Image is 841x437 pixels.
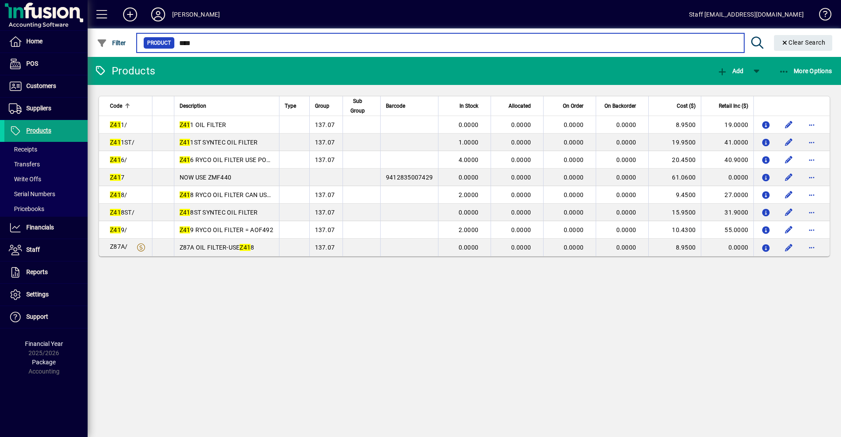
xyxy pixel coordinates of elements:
[782,188,796,202] button: Edit
[813,2,830,30] a: Knowledge Base
[805,188,819,202] button: More options
[648,134,701,151] td: 19.9500
[564,156,584,163] span: 0.0000
[26,268,48,275] span: Reports
[110,174,121,181] em: Z41
[777,63,834,79] button: More Options
[564,139,584,146] span: 0.0000
[782,170,796,184] button: Edit
[94,64,155,78] div: Products
[110,139,134,146] span: 1ST/
[459,139,479,146] span: 1.0000
[285,101,304,111] div: Type
[4,31,88,53] a: Home
[4,157,88,172] a: Transfers
[4,201,88,216] a: Pricebooks
[701,204,753,221] td: 31.9000
[648,239,701,256] td: 8.9500
[509,101,531,111] span: Allocated
[180,209,191,216] em: Z41
[604,101,636,111] span: On Backorder
[144,7,172,22] button: Profile
[180,226,191,233] em: Z41
[110,121,127,128] span: 1/
[774,35,833,51] button: Clear
[511,174,531,181] span: 0.0000
[805,135,819,149] button: More options
[782,240,796,254] button: Edit
[180,121,226,128] span: 1 OIL FILTER
[4,98,88,120] a: Suppliers
[805,118,819,132] button: More options
[315,101,329,111] span: Group
[315,121,335,128] span: 137.07
[180,121,191,128] em: Z41
[496,101,539,111] div: Allocated
[110,191,121,198] em: Z41
[110,156,127,163] span: 6/
[180,191,191,198] em: Z41
[26,60,38,67] span: POS
[564,209,584,216] span: 0.0000
[95,35,128,51] button: Filter
[459,244,479,251] span: 0.0000
[4,187,88,201] a: Serial Numbers
[564,191,584,198] span: 0.0000
[180,226,273,233] span: 9 RYCO OIL FILTER = AOF492
[26,105,51,112] span: Suppliers
[511,226,531,233] span: 0.0000
[601,101,644,111] div: On Backorder
[805,240,819,254] button: More options
[240,244,251,251] em: Z41
[459,226,479,233] span: 2.0000
[717,67,743,74] span: Add
[97,39,126,46] span: Filter
[805,170,819,184] button: More options
[4,142,88,157] a: Receipts
[9,146,37,153] span: Receipts
[180,139,258,146] span: 1ST SYNTEC OIL FILTER
[25,340,63,347] span: Financial Year
[719,101,748,111] span: Retail Inc ($)
[110,191,127,198] span: 8/
[285,101,296,111] span: Type
[315,226,335,233] span: 137.07
[4,284,88,306] a: Settings
[4,261,88,283] a: Reports
[110,174,124,181] span: 7
[616,174,636,181] span: 0.0000
[511,121,531,128] span: 0.0000
[147,39,171,47] span: Product
[180,156,278,163] span: 6 RYCO OIL FILTER USE POF63
[4,239,88,261] a: Staff
[782,135,796,149] button: Edit
[511,244,531,251] span: 0.0000
[26,127,51,134] span: Products
[4,217,88,239] a: Financials
[459,191,479,198] span: 2.0000
[459,209,479,216] span: 0.0000
[386,101,433,111] div: Barcode
[26,38,42,45] span: Home
[180,209,258,216] span: 8ST SYNTEC OIL FILTER
[677,101,696,111] span: Cost ($)
[701,239,753,256] td: 0.0000
[180,174,232,181] span: NOW USE ZMF440
[616,121,636,128] span: 0.0000
[315,191,335,198] span: 137.07
[782,118,796,132] button: Edit
[315,209,335,216] span: 137.07
[180,139,191,146] em: Z41
[180,156,191,163] em: Z41
[26,313,48,320] span: Support
[110,209,121,216] em: Z41
[386,101,405,111] span: Barcode
[805,153,819,167] button: More options
[549,101,591,111] div: On Order
[616,226,636,233] span: 0.0000
[564,174,584,181] span: 0.0000
[715,63,746,79] button: Add
[348,96,367,116] span: Sub Group
[459,174,479,181] span: 0.0000
[781,39,826,46] span: Clear Search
